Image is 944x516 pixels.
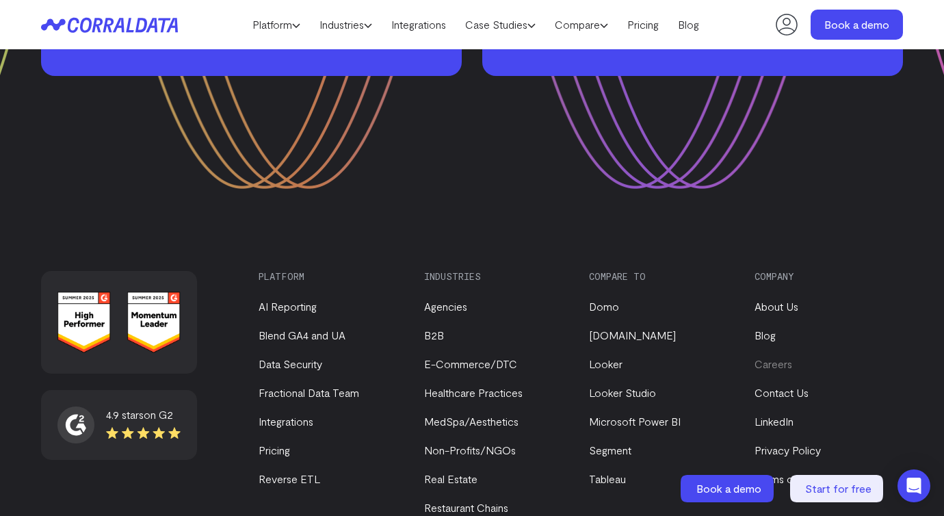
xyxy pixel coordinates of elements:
[545,14,618,35] a: Compare
[259,300,317,313] a: AI Reporting
[589,415,681,428] a: Microsoft Power BI
[259,271,401,282] h3: Platform
[259,415,313,428] a: Integrations
[456,14,545,35] a: Case Studies
[424,472,477,485] a: Real Estate
[259,357,322,370] a: Data Security
[424,357,517,370] a: E-Commerce/DTC
[382,14,456,35] a: Integrations
[144,408,173,421] span: on G2
[755,300,798,313] a: About Us
[243,14,310,35] a: Platform
[589,271,731,282] h3: Compare to
[755,271,897,282] h3: Company
[618,14,668,35] a: Pricing
[259,386,359,399] a: Fractional Data Team
[424,328,444,341] a: B2B
[805,482,871,495] span: Start for free
[755,415,794,428] a: LinkedIn
[589,443,631,456] a: Segment
[696,482,761,495] span: Book a demo
[57,407,181,443] a: 4.9 starson G2
[259,472,320,485] a: Reverse ETL
[790,475,886,502] a: Start for free
[589,300,619,313] a: Domo
[310,14,382,35] a: Industries
[259,443,290,456] a: Pricing
[755,386,809,399] a: Contact Us
[424,501,508,514] a: Restaurant Chains
[589,472,626,485] a: Tableau
[424,443,516,456] a: Non-Profits/NGOs
[755,443,821,456] a: Privacy Policy
[755,357,792,370] a: Careers
[668,14,709,35] a: Blog
[424,415,519,428] a: MedSpa/Aesthetics
[424,271,566,282] h3: Industries
[589,357,622,370] a: Looker
[811,10,903,40] a: Book a demo
[755,472,818,485] a: Terms of Use
[424,300,467,313] a: Agencies
[897,469,930,502] div: Open Intercom Messenger
[259,328,345,341] a: Blend GA4 and UA
[589,328,676,341] a: [DOMAIN_NAME]
[424,386,523,399] a: Healthcare Practices
[755,328,776,341] a: Blog
[106,407,181,423] div: 4.9 stars
[589,386,656,399] a: Looker Studio
[681,475,776,502] a: Book a demo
